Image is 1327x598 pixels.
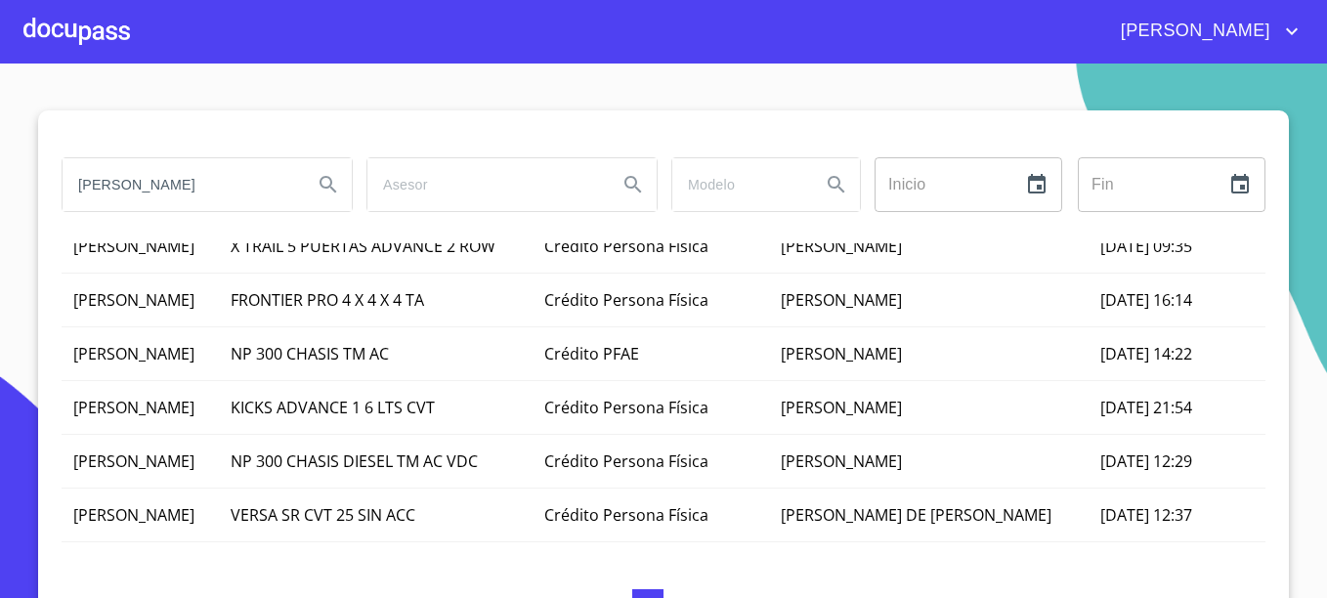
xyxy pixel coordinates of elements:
span: [PERSON_NAME] [781,289,902,311]
span: [PERSON_NAME] DE [PERSON_NAME] [781,504,1051,526]
span: Crédito Persona Física [544,289,708,311]
span: Crédito Persona Física [544,397,708,418]
span: Crédito Persona Física [544,504,708,526]
span: FRONTIER PRO 4 X 4 X 4 TA [231,289,424,311]
span: KICKS ADVANCE 1 6 LTS CVT [231,397,435,418]
span: NP 300 CHASIS DIESEL TM AC VDC [231,450,478,472]
span: VERSA SR CVT 25 SIN ACC [231,504,415,526]
span: Crédito PFAE [544,343,639,364]
span: Crédito Persona Física [544,235,708,257]
button: Search [610,161,657,208]
span: NP 300 CHASIS TM AC [231,343,389,364]
span: [PERSON_NAME] [781,235,902,257]
input: search [367,158,602,211]
span: [PERSON_NAME] [73,289,194,311]
button: Search [305,161,352,208]
span: [DATE] 12:29 [1100,450,1192,472]
span: Crédito Persona Física [544,450,708,472]
span: [PERSON_NAME] [1106,16,1280,47]
span: [DATE] 09:35 [1100,235,1192,257]
span: [PERSON_NAME] [73,504,194,526]
span: [DATE] 12:37 [1100,504,1192,526]
span: [DATE] 16:14 [1100,289,1192,311]
span: [PERSON_NAME] [781,450,902,472]
span: [PERSON_NAME] [73,450,194,472]
span: [DATE] 14:22 [1100,343,1192,364]
span: [PERSON_NAME] [781,343,902,364]
input: search [672,158,805,211]
span: X TRAIL 5 PUERTAS ADVANCE 2 ROW [231,235,495,257]
span: [PERSON_NAME] [73,397,194,418]
button: account of current user [1106,16,1304,47]
button: Search [813,161,860,208]
span: [PERSON_NAME] [73,235,194,257]
span: [PERSON_NAME] [73,343,194,364]
input: search [63,158,297,211]
span: [PERSON_NAME] [781,397,902,418]
span: [DATE] 21:54 [1100,397,1192,418]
